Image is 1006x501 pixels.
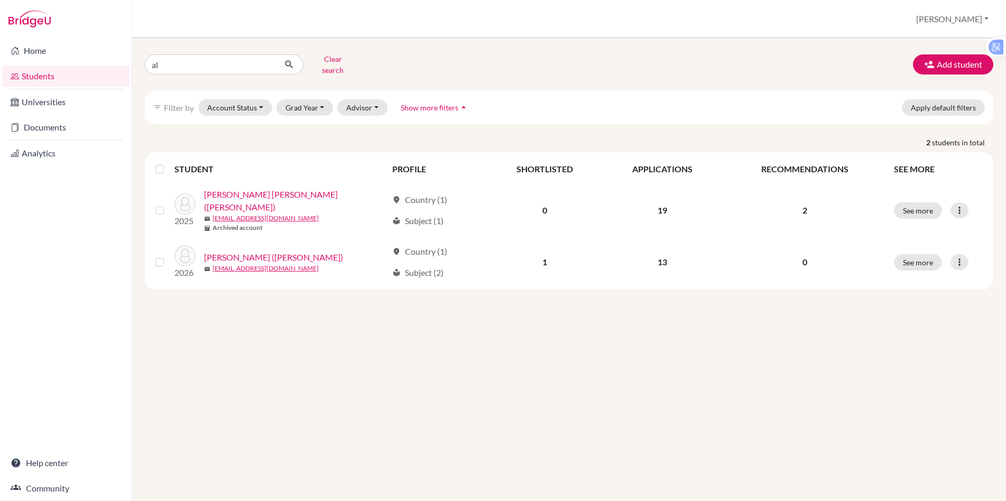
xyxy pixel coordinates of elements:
b: Archived account [213,223,263,233]
p: 2 [729,204,881,217]
img: Bridge-U [8,11,51,27]
td: 0 [487,182,602,239]
input: Find student by name... [145,54,276,75]
span: students in total [932,137,993,148]
span: location_on [392,196,401,204]
a: Home [2,40,130,61]
a: [PERSON_NAME] ([PERSON_NAME]) [204,251,343,264]
span: inventory_2 [204,225,210,231]
span: mail [204,266,210,272]
div: Country (1) [392,245,447,258]
button: Clear search [303,51,362,78]
th: STUDENT [174,156,386,182]
td: 1 [487,239,602,285]
th: PROFILE [386,156,487,182]
button: See more [894,254,942,271]
a: [PERSON_NAME] [PERSON_NAME] ([PERSON_NAME]) [204,188,387,214]
p: 2025 [174,215,196,227]
button: [PERSON_NAME] [911,9,993,29]
span: local_library [392,217,401,225]
button: Show more filtersarrow_drop_up [392,99,478,116]
span: Filter by [164,103,194,113]
a: Documents [2,117,130,138]
button: Apply default filters [902,99,985,116]
button: Grad Year [276,99,334,116]
img: Nguyen, Yen Khanh (Alice) [174,245,196,266]
th: SHORTLISTED [487,156,602,182]
a: [EMAIL_ADDRESS][DOMAIN_NAME] [213,214,319,223]
div: Subject (2) [392,266,444,279]
a: Analytics [2,143,130,164]
span: local_library [392,268,401,277]
button: See more [894,202,942,219]
i: arrow_drop_up [458,102,469,113]
div: Subject (1) [392,215,444,227]
td: 19 [602,182,723,239]
button: Add student [913,54,993,75]
a: Students [2,66,130,87]
a: Universities [2,91,130,113]
button: Advisor [337,99,387,116]
th: APPLICATIONS [602,156,723,182]
th: SEE MORE [888,156,989,182]
p: 0 [729,256,881,268]
strong: 2 [926,137,932,148]
td: 13 [602,239,723,285]
button: Account Status [198,99,272,116]
p: 2026 [174,266,196,279]
th: RECOMMENDATIONS [723,156,888,182]
a: [EMAIL_ADDRESS][DOMAIN_NAME] [213,264,319,273]
span: location_on [392,247,401,256]
div: Country (1) [392,193,447,206]
img: Nguyen, Hoang Nam Phuong (Alice) [174,193,196,215]
i: filter_list [153,103,162,112]
a: Help center [2,452,130,474]
span: Show more filters [401,103,458,112]
span: mail [204,216,210,222]
a: Community [2,478,130,499]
